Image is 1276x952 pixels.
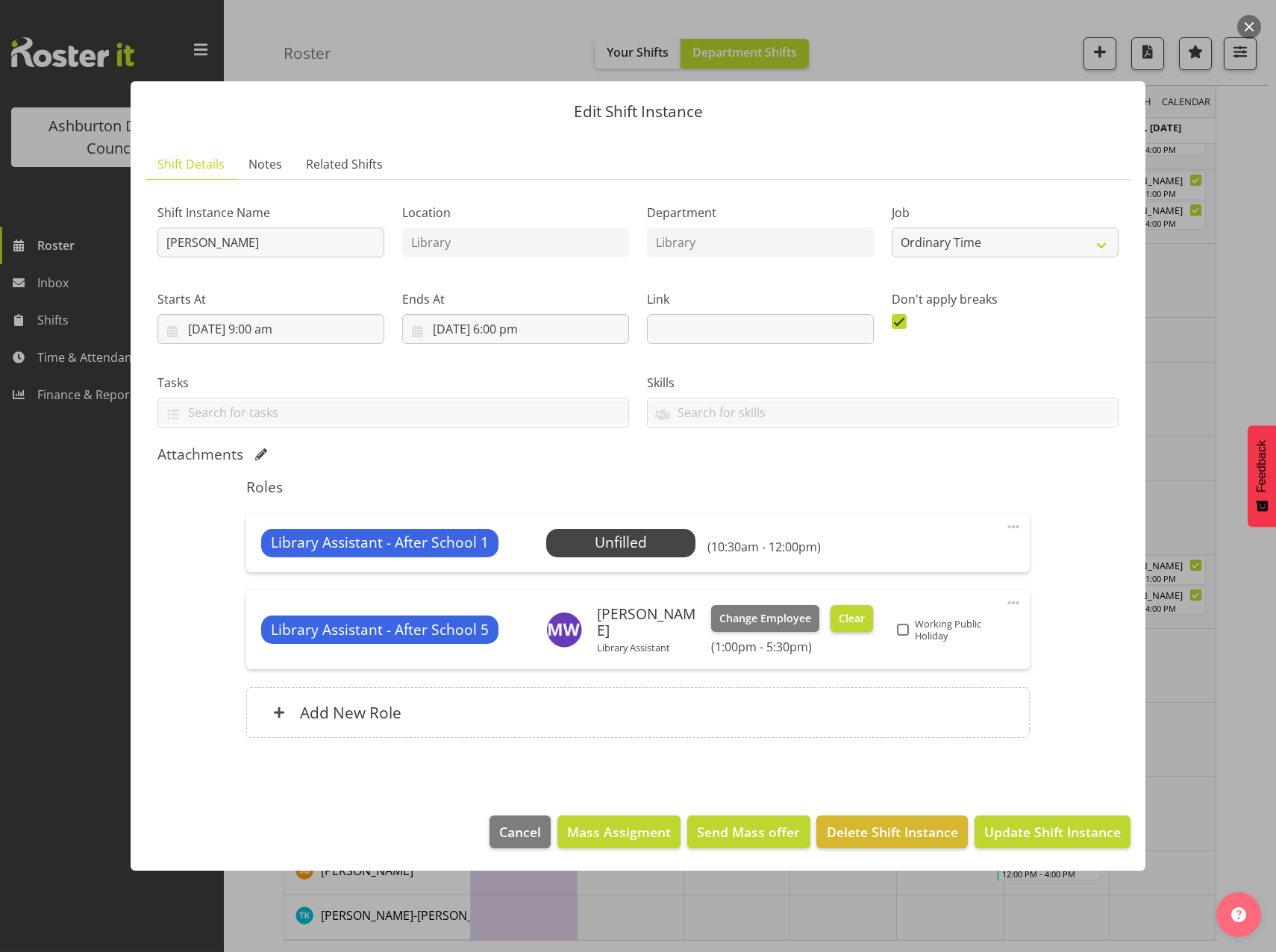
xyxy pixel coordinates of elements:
button: Delete Shift Instance [816,815,967,848]
span: Library Assistant - After School 5 [271,619,489,641]
label: Job [892,204,1119,222]
label: Skills [647,374,1119,392]
label: Shift Instance Name [157,204,384,222]
input: Click to select... [157,314,384,344]
label: Tasks [157,374,629,392]
label: Department [647,204,874,222]
span: Clear [839,610,865,627]
button: Mass Assigment [557,815,681,848]
span: Unfilled [595,532,647,552]
h6: (10:30am - 12:00pm) [707,539,821,554]
h5: Attachments [157,445,243,463]
label: Ends At [402,290,629,308]
img: matthew-wong10007.jpg [546,612,582,648]
button: Send Mass offer [687,815,810,848]
span: Update Shift Instance [984,822,1121,842]
span: Mass Assigment [567,822,671,842]
span: Send Mass offer [697,822,800,842]
span: Delete Shift Instance [827,822,958,842]
p: Edit Shift Instance [146,104,1130,119]
span: Notes [248,155,282,173]
span: Library Assistant - After School 1 [271,532,489,554]
label: Don't apply breaks [892,290,1119,308]
span: Cancel [499,822,541,842]
h5: Roles [246,478,1029,496]
button: Feedback - Show survey [1248,425,1276,527]
span: Change Employee [719,610,811,627]
img: help-xxl-2.png [1231,907,1246,922]
span: Feedback [1255,440,1269,492]
button: Cancel [490,815,551,848]
span: Related Shifts [306,155,383,173]
h6: [PERSON_NAME] [597,606,699,638]
input: Search for tasks [158,401,628,424]
label: Starts At [157,290,384,308]
input: Click to select... [402,314,629,344]
h6: (1:00pm - 5:30pm) [711,639,872,654]
h6: Add New Role [300,703,401,722]
input: Search for skills [648,401,1118,424]
button: Clear [831,605,873,632]
span: Working Public Holiday [909,618,1010,642]
label: Location [402,204,629,222]
span: Shift Details [157,155,225,173]
button: Change Employee [711,605,819,632]
label: Link [647,290,874,308]
p: Library Assistant [597,642,699,654]
button: Update Shift Instance [975,815,1130,848]
input: Shift Instance Name [157,228,384,257]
